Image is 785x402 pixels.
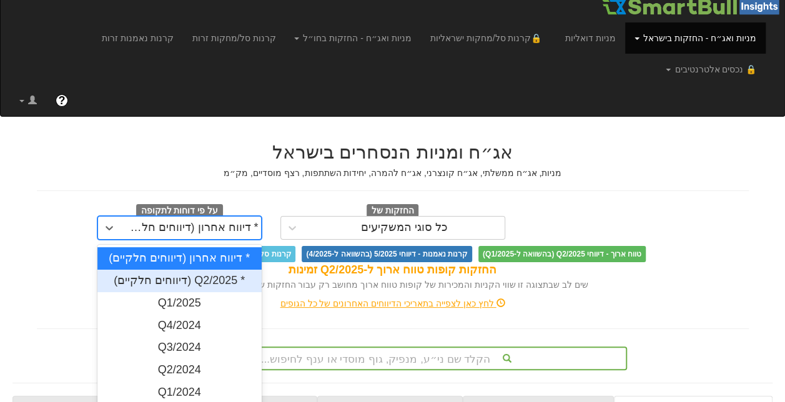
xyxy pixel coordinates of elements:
[124,222,259,234] div: * דיווח אחרון (דיווחים חלקיים)
[656,54,766,85] a: 🔒 נכסים אלטרנטיבים
[97,292,262,315] div: Q1/2025
[27,297,758,310] div: לחץ כאן לצפייה בתאריכי הדיווחים האחרונים של כל הגופים
[97,336,262,359] div: Q3/2024
[160,348,626,369] div: הקלד שם ני״ע, מנפיק, גוף מוסדי או ענף לחיפוש...
[37,142,749,162] h2: אג״ח ומניות הנסחרים בישראל
[183,22,285,54] a: קרנות סל/מחקות זרות
[478,246,646,262] span: טווח ארוך - דיווחי Q2/2025 (בהשוואה ל-Q1/2025)
[97,359,262,381] div: Q2/2024
[97,270,262,292] div: * Q2/2025 (דיווחים חלקיים)
[97,315,262,337] div: Q4/2024
[136,204,223,218] span: על פי דוחות לתקופה
[58,94,65,107] span: ?
[302,246,471,262] span: קרנות נאמנות - דיווחי 5/2025 (בהשוואה ל-4/2025)
[37,262,749,278] div: החזקות קופות טווח ארוך ל-Q2/2025 זמינות
[556,22,625,54] a: מניות דואליות
[46,85,77,116] a: ?
[285,22,420,54] a: מניות ואג״ח - החזקות בחו״ל
[37,169,749,178] h5: מניות, אג״ח ממשלתי, אג״ח קונצרני, אג״ח להמרה, יחידות השתתפות, רצף מוסדיים, מק״מ
[421,22,556,54] a: 🔒קרנות סל/מחקות ישראליות
[92,22,183,54] a: קרנות נאמנות זרות
[37,278,749,291] div: שים לב שבתצוגה זו שווי הקניות והמכירות של קופות טווח ארוך מחושב רק עבור החזקות שדווחו ל Q2/2025
[625,22,766,54] a: מניות ואג״ח - החזקות בישראל
[361,222,448,234] div: כל סוגי המשקיעים
[367,204,419,218] span: החזקות של
[97,247,262,270] div: * דיווח אחרון (דיווחים חלקיים)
